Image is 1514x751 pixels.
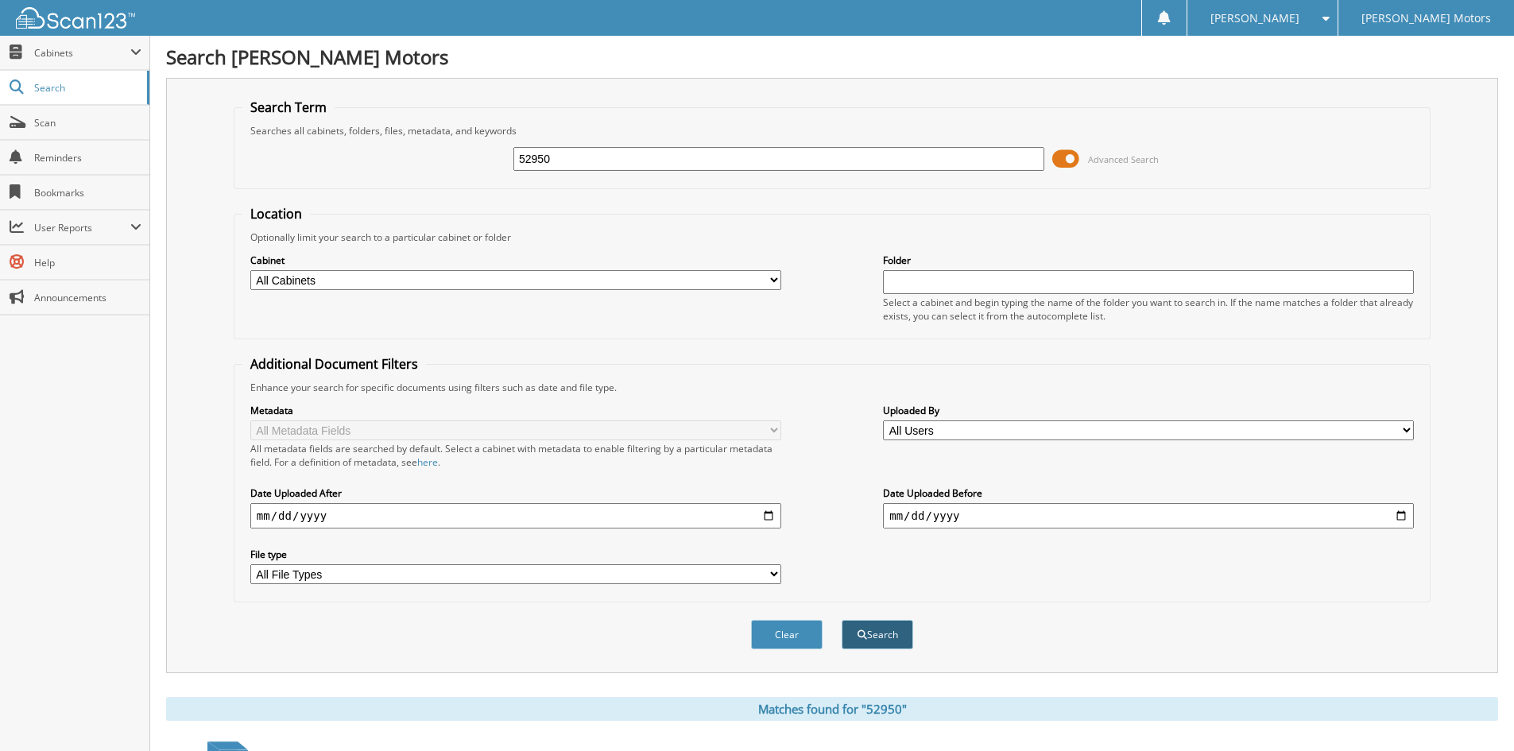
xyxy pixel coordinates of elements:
label: Metadata [250,404,781,417]
span: Scan [34,116,141,130]
span: Help [34,256,141,269]
label: Uploaded By [883,404,1414,417]
span: User Reports [34,221,130,234]
span: Announcements [34,291,141,304]
span: [PERSON_NAME] Motors [1361,14,1491,23]
div: Optionally limit your search to a particular cabinet or folder [242,230,1422,244]
h1: Search [PERSON_NAME] Motors [166,44,1498,70]
span: Bookmarks [34,186,141,199]
legend: Additional Document Filters [242,355,426,373]
label: Date Uploaded After [250,486,781,500]
div: Searches all cabinets, folders, files, metadata, and keywords [242,124,1422,137]
legend: Search Term [242,99,335,116]
label: File type [250,548,781,561]
label: Cabinet [250,254,781,267]
legend: Location [242,205,310,223]
span: Reminders [34,151,141,165]
label: Date Uploaded Before [883,486,1414,500]
span: Advanced Search [1088,153,1159,165]
input: end [883,503,1414,528]
label: Folder [883,254,1414,267]
span: Search [34,81,139,95]
div: Matches found for "52950" [166,697,1498,721]
button: Search [842,620,913,649]
span: [PERSON_NAME] [1210,14,1299,23]
button: Clear [751,620,823,649]
div: All metadata fields are searched by default. Select a cabinet with metadata to enable filtering b... [250,442,781,469]
input: start [250,503,781,528]
img: scan123-logo-white.svg [16,7,135,29]
a: here [417,455,438,469]
div: Enhance your search for specific documents using filters such as date and file type. [242,381,1422,394]
div: Select a cabinet and begin typing the name of the folder you want to search in. If the name match... [883,296,1414,323]
span: Cabinets [34,46,130,60]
